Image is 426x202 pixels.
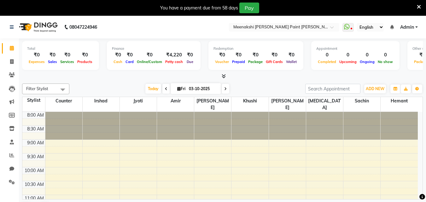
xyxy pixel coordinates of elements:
div: ₹0 [76,51,94,59]
input: Search Appointment [305,84,360,94]
div: ₹0 [284,51,298,59]
span: irshad [83,97,120,105]
div: Stylist [22,97,45,104]
span: jyoti [120,97,157,105]
span: No show [376,60,394,64]
div: Redemption [213,46,298,51]
span: hemant [381,97,418,105]
span: Products [76,60,94,64]
span: ADD NEW [366,86,384,91]
div: 8:00 AM [26,112,45,118]
div: 10:00 AM [23,167,45,174]
span: Card [124,60,135,64]
div: Finance [112,46,195,51]
span: Today [145,84,161,94]
span: counter [45,97,82,105]
div: ₹0 [264,51,284,59]
div: ₹4,220 [164,51,184,59]
span: Prepaid [231,60,247,64]
div: 9:30 AM [26,153,45,160]
input: 2025-10-03 [187,84,219,94]
span: Filter Stylist [26,86,48,91]
div: 0 [338,51,358,59]
span: [MEDICAL_DATA] [306,97,343,112]
div: 9:00 AM [26,140,45,146]
div: 8:30 AM [26,126,45,132]
span: Package [247,60,264,64]
div: ₹0 [247,51,264,59]
span: Petty cash [164,60,184,64]
div: ₹0 [135,51,164,59]
span: Sales [46,60,59,64]
span: Completed [316,60,338,64]
span: Cash [112,60,124,64]
span: Voucher [213,60,231,64]
div: 11:00 AM [23,195,45,202]
div: ₹0 [46,51,59,59]
div: ₹0 [184,51,195,59]
div: Total [27,46,94,51]
span: Services [59,60,76,64]
span: Gift Cards [264,60,284,64]
div: ₹0 [213,51,231,59]
span: sachin [343,97,380,105]
span: Fri [176,86,187,91]
span: [PERSON_NAME] [269,97,306,112]
span: [PERSON_NAME] [194,97,231,112]
span: Upcoming [338,60,358,64]
div: 0 [316,51,338,59]
div: 10:30 AM [23,181,45,188]
button: ADD NEW [364,84,386,93]
button: Pay [239,3,259,13]
div: 0 [358,51,376,59]
span: Expenses [27,60,46,64]
div: ₹0 [59,51,76,59]
div: ₹0 [231,51,247,59]
img: logo [16,18,59,36]
span: Due [185,60,195,64]
span: Online/Custom [135,60,164,64]
div: ₹0 [27,51,46,59]
span: Ongoing [358,60,376,64]
span: Wallet [284,60,298,64]
div: Appointment [316,46,394,51]
span: Admin [400,24,414,31]
div: You have a payment due from 58 days [160,5,238,11]
b: 08047224946 [69,18,97,36]
span: amir [157,97,194,105]
span: khushi [231,97,268,105]
div: 0 [376,51,394,59]
div: ₹0 [112,51,124,59]
div: ₹0 [124,51,135,59]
